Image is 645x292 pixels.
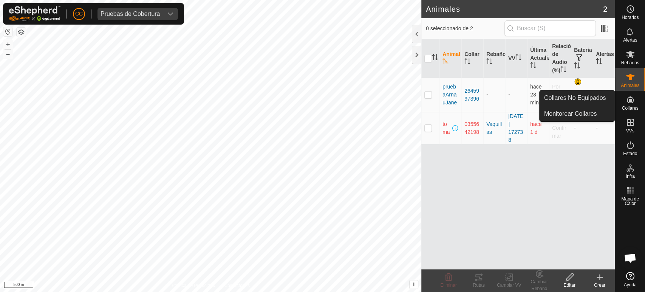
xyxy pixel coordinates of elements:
span: Estado [623,151,637,156]
input: Buscar (S) [504,20,596,36]
p-sorticon: Activar para ordenar [442,59,449,65]
span: VVs [626,129,634,133]
p-sorticon: Activar para ordenar [574,64,580,70]
a: Política de Privacidad [172,282,215,289]
span: Collares [622,106,638,110]
button: i [410,280,418,289]
p-sorticon: Activar para ordenar [432,55,438,61]
div: Crear [585,282,615,289]
p-sorticon: Activar para ordenar [486,59,492,65]
span: toma [442,120,451,136]
span: Por Confirmar [552,84,566,106]
th: Rebaño [483,39,505,78]
span: Ayuda [624,283,637,287]
th: Batería [571,39,593,78]
div: dropdown trigger [163,8,178,20]
div: - [486,91,502,99]
div: Editar [554,282,585,289]
th: Collar [461,39,483,78]
a: Contáctenos [224,282,249,289]
p-sorticon: Activar para ordenar [530,63,536,69]
span: Mapa de Calor [617,197,643,206]
span: Alertas [623,38,637,42]
img: Logo Gallagher [9,6,60,22]
th: Animal [439,39,461,78]
a: Monitorear Collares [540,106,614,121]
span: Pruebas de Cobertura [97,8,163,20]
div: Pruebas de Cobertura [101,11,160,17]
th: Alertas [593,39,615,78]
p-sorticon: Activar para ordenar [464,59,470,65]
span: 2 [603,3,607,15]
span: Infra [625,174,634,179]
button: + [3,40,12,49]
button: – [3,50,12,59]
span: 29 ago 2025, 15:49 [530,84,541,106]
p-sorticon: Activar para ordenar [515,55,521,61]
td: - [571,112,593,144]
app-display-virtual-paddock-transition: - [508,92,510,98]
span: i [413,281,415,287]
div: 2645997396 [464,87,480,103]
span: Monitorear Collares [544,109,597,118]
p-sorticon: Activar para ordenar [560,67,566,73]
span: pruebaArnauJane [442,83,458,107]
span: Collares No Equipados [544,93,606,103]
span: Eliminar [440,283,456,288]
span: Animales [621,83,639,88]
span: Rebaños [621,61,639,65]
div: Rutas [464,282,494,289]
span: CC [75,10,83,18]
td: - [593,112,615,144]
span: 28 ago 2025, 8:04 [530,121,541,135]
a: Collares No Equipados [540,90,614,106]
h2: Animales [426,5,603,14]
th: Relación de Audio (%) [549,39,571,78]
div: Cambiar Rebaño [524,278,554,292]
span: 0 seleccionado de 2 [426,25,504,33]
button: Restablecer Mapa [3,27,12,36]
a: [DATE] 172738 [508,113,523,143]
p-sorticon: Activar para ordenar [596,59,602,65]
div: 0355642198 [464,120,480,136]
th: Última Actualización [527,39,549,78]
a: Chat abierto [619,247,642,269]
span: Horarios [622,15,639,20]
div: Cambiar VV [494,282,524,289]
button: Capas del Mapa [17,28,26,37]
div: Vaquillas [486,120,502,136]
th: VV [505,39,527,78]
a: Ayuda [615,269,645,290]
span: Por Confirmar [552,117,566,139]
